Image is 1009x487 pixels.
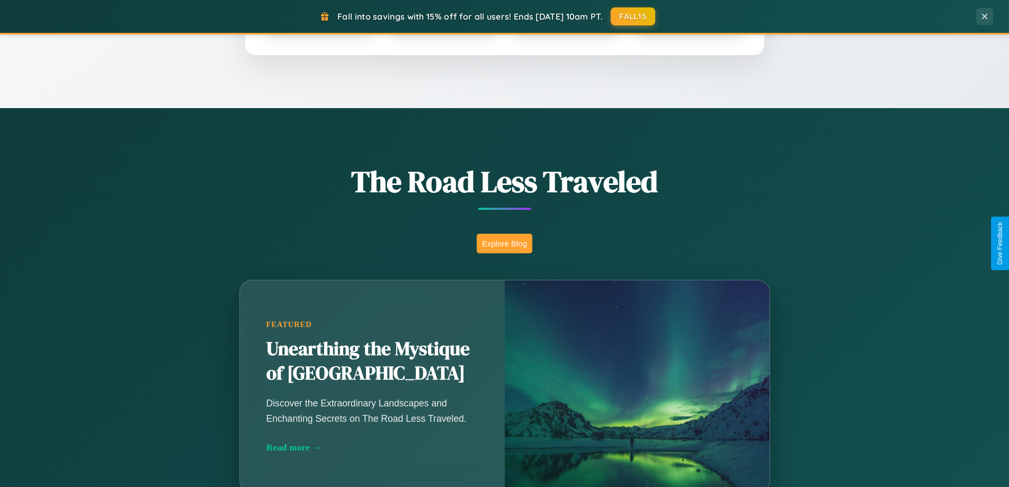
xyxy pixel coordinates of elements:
div: Read more → [266,442,478,453]
button: Explore Blog [477,234,532,253]
h1: The Road Less Traveled [187,161,823,202]
button: FALL15 [611,7,655,25]
span: Fall into savings with 15% off for all users! Ends [DATE] 10am PT. [337,11,603,22]
div: Featured [266,320,478,329]
p: Discover the Extraordinary Landscapes and Enchanting Secrets on The Road Less Traveled. [266,396,478,426]
h2: Unearthing the Mystique of [GEOGRAPHIC_DATA] [266,337,478,386]
div: Give Feedback [996,222,1004,265]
